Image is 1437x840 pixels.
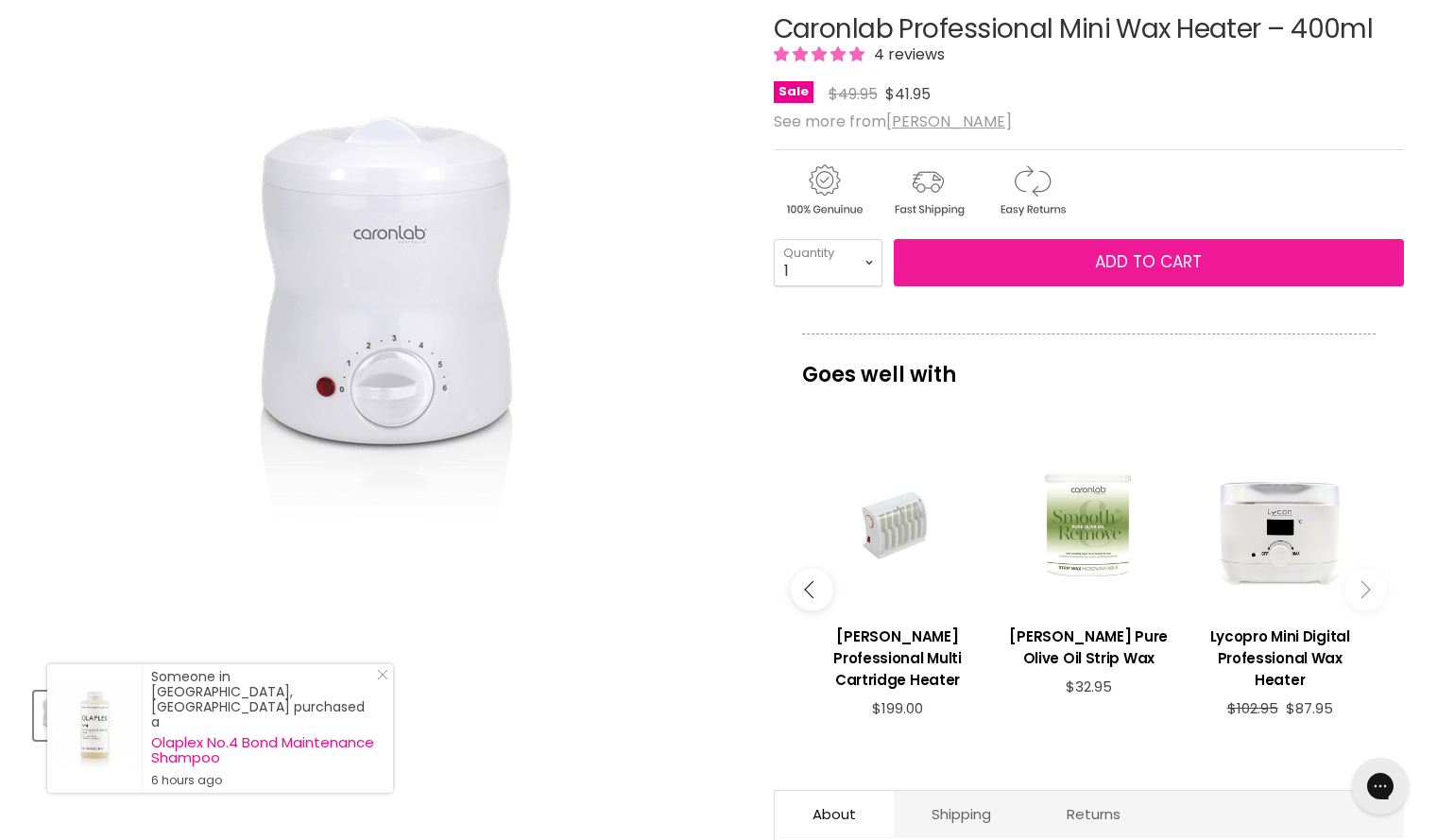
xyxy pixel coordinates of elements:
a: Shipping [894,791,1029,837]
span: $87.95 [1286,698,1333,718]
span: Add to cart [1095,250,1202,273]
a: [PERSON_NAME] [886,111,1012,132]
h1: Caronlab Professional Mini Wax Heater – 400ml [774,15,1404,44]
span: $49.95 [829,83,878,105]
img: shipping.gif [878,162,978,219]
span: $102.95 [1227,698,1278,718]
img: genuine.gif [774,162,874,219]
iframe: Gorgias live chat messenger [1343,751,1418,821]
h3: Lycopro Mini Digital Professional Wax Heater [1193,626,1365,691]
img: Caronlab Professional Mini Wax Heater – 400ml [184,71,589,570]
img: Caronlab Professional Mini Wax Heater – 400ml [36,694,72,738]
span: 4.75 stars [774,43,868,65]
p: Goes well with [802,334,1376,396]
span: See more from [774,111,1012,132]
svg: Close Icon [377,669,388,680]
span: 4 reviews [868,43,945,65]
span: $32.95 [1066,677,1112,696]
div: Someone in [GEOGRAPHIC_DATA], [GEOGRAPHIC_DATA] purchased a [151,669,374,788]
span: Sale [774,81,813,103]
h3: [PERSON_NAME] Professional Multi Cartridge Heater [812,626,984,691]
div: Product thumbnails [31,686,743,740]
button: Caronlab Professional Mini Wax Heater – 400ml [34,692,74,740]
a: Olaplex No.4 Bond Maintenance Shampoo [151,735,374,765]
a: View product:Caron Pure Olive Oil Strip Wax [1002,611,1174,678]
a: View product:Lycopro Mini Digital Professional Wax Heater [1193,611,1365,700]
a: Visit product page [47,664,142,793]
span: $41.95 [885,83,931,105]
a: About [775,791,894,837]
img: returns.gif [982,162,1082,219]
select: Quantity [774,239,882,286]
small: 6 hours ago [151,773,374,788]
h3: [PERSON_NAME] Pure Olive Oil Strip Wax [1002,626,1174,669]
button: Add to cart [894,239,1404,286]
a: Close Notification [369,669,388,688]
a: View product:Caron Professional Multi Cartridge Heater [812,611,984,700]
a: Returns [1029,791,1158,837]
span: $199.00 [872,698,923,718]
